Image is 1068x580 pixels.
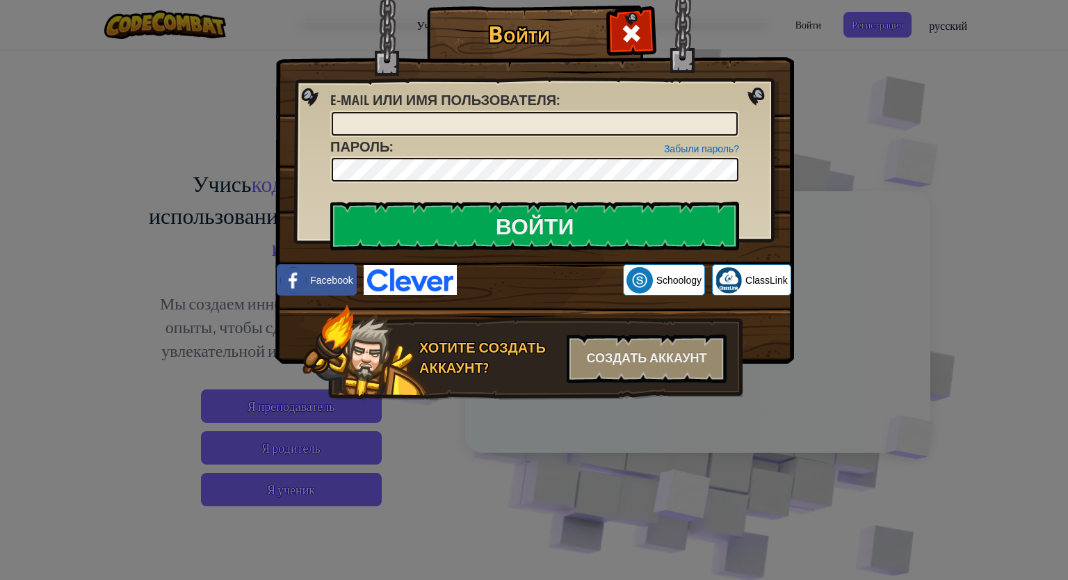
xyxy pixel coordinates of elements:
img: schoology.png [626,267,653,293]
img: facebook_small.png [280,267,307,293]
div: Создать аккаунт [567,335,727,383]
h1: Войти [430,22,608,46]
span: ClassLink [745,273,788,287]
div: Хотите создать аккаунт? [419,338,558,378]
a: Забыли пароль? [664,143,739,154]
input: Войти [330,202,739,250]
img: clever-logo-blue.png [364,265,457,295]
span: Пароль [330,137,389,156]
label: : [330,90,560,111]
span: Facebook [310,273,353,287]
img: classlink-logo-small.png [715,267,742,293]
span: Schoology [656,273,702,287]
iframe: Sign in with Google Button [457,265,623,296]
label: : [330,137,393,157]
span: E-mail или имя пользователя [330,90,556,109]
